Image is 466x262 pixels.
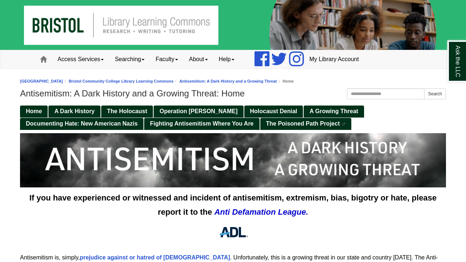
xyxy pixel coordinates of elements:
[216,223,250,242] img: ADL
[48,106,100,118] a: A Dark History
[20,78,446,85] nav: breadcrumb
[20,133,446,187] img: Antisemitism, a dark history, a growing threat
[144,118,259,130] a: Fighting Antisemitism Where You Are
[304,106,364,118] a: A Growing Threat
[179,79,277,83] a: Antisemitism: A Dark History and a Growing Threat
[304,50,364,68] a: My Library Account
[69,79,174,83] a: Bristol Community College Library Learning Commons
[250,108,297,114] span: Holocaust Denial
[150,50,183,68] a: Faculty
[278,207,308,217] strong: League.
[341,123,346,126] i: This link opens in a new window
[260,118,352,130] a: The Poisoned Path Project
[20,79,63,83] a: [GEOGRAPHIC_DATA]
[214,207,308,217] a: Anti Defamation League.
[214,207,276,217] i: Anti Defamation
[154,106,243,118] a: Operation [PERSON_NAME]
[109,50,150,68] a: Searching
[150,120,253,127] span: Fighting Antisemitism Where You Are
[159,108,237,114] span: Operation [PERSON_NAME]
[424,88,446,99] button: Search
[101,106,153,118] a: The Holocaust
[244,106,303,118] a: Holocaust Denial
[20,106,48,118] a: Home
[183,50,213,68] a: About
[213,50,240,68] a: Help
[309,108,358,114] span: A Growing Threat
[20,118,143,130] a: Documenting Hate: New American Nazis
[20,105,446,130] div: Guide Pages
[277,78,294,85] li: Home
[52,50,109,68] a: Access Services
[26,120,138,127] span: Documenting Hate: New American Nazis
[107,108,147,114] span: The Holocaust
[26,108,42,114] span: Home
[29,193,437,217] span: If you have experienced or witnessed and incident of antisemitism, extremism, bias, bigotry or ha...
[80,254,230,261] a: prejudice against or hatred of [DEMOGRAPHIC_DATA]
[54,108,95,114] span: A Dark History
[266,120,340,127] span: The Poisoned Path Project
[20,88,446,99] h1: Antisemitism: A Dark History and a Growing Threat: Home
